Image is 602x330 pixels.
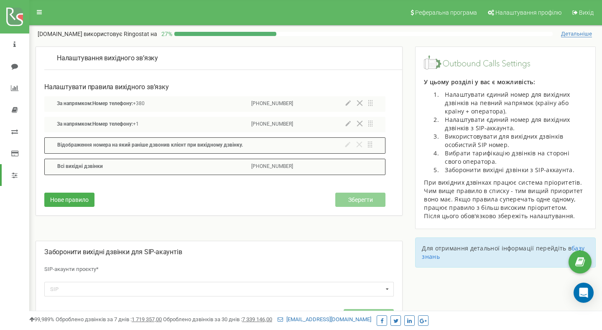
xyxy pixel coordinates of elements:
span: За напрямком: [57,121,92,127]
span: Номер телефону: [92,101,133,106]
span: Номер телефону: [92,121,133,127]
div: Відображення номера на який раніше дзвонив клієнт при вихідному дзвінку. [44,137,385,154]
a: [EMAIL_ADDRESS][DOMAIN_NAME] [278,316,371,322]
span: SIP-акаунти проєкту* [44,266,99,272]
span: Відображення номера на який раніше дзвонив клієнт при вихідному дзвінку. [57,142,243,148]
li: Налаштувати єдиний номер для вихідних дзвінків на певний напрямок (країну або країну + оператора). [441,90,587,116]
span: Вихід [579,9,594,16]
p: Для отримання детальної інформації перейдіть в [422,244,589,261]
span: Оброблено дзвінків за 30 днів : [163,316,272,322]
button: Зберегти [335,193,385,207]
li: Налаштувати єдиний номер для вихідних дзвінків з SIP-аккаунта. [441,116,587,132]
p: +1 [57,121,199,129]
div: За напрямком:Номер телефону:+380[PHONE_NUMBER] [44,96,385,112]
span: 99,989% [29,316,54,322]
button: Нове правило [44,193,94,207]
span: Всi вихiднi дзвінки [57,163,103,169]
span: використовує Ringostat на [84,31,157,37]
div: За напрямком:Номер телефону:+1[PHONE_NUMBER] [44,117,385,132]
p: [DOMAIN_NAME] [38,30,157,38]
p: У цьому розділі у вас є можливість: [424,78,587,86]
span: Заборонити вихідні дзвінки для SIP-акаунтів [44,248,182,256]
span: Налаштування профілю [495,9,561,16]
span: Зберегти [348,196,373,203]
button: Зберегти [344,309,394,323]
span: Налаштувати правила вихідного зв’язку [44,83,169,91]
p: [PHONE_NUMBER] [251,121,293,129]
u: 1 719 357,00 [132,316,162,322]
span: Детальніше [561,31,592,37]
div: Open Intercom Messenger [574,283,594,303]
li: Заборонити вихідні дзвінки з SIP-аккаунта. [441,166,587,174]
p: [PHONE_NUMBER] [251,100,293,108]
span: Реферальна програма [415,9,477,16]
span: За напрямком: [57,101,92,106]
span: Нове правило [50,196,89,203]
u: 7 339 146,00 [242,316,272,322]
a: базу знань [422,244,584,260]
img: ringostat logo [6,8,23,26]
li: Вибрати тарифікацію дзвінків на стороні свого оператора. [441,149,587,166]
span: Оброблено дзвінків за 7 днів : [56,316,162,322]
p: Налаштування вихідного зв’язку [57,54,390,63]
div: Після цього обов'язково збережіть налаштування. [424,212,587,220]
p: [PHONE_NUMBER] [251,163,293,171]
div: SIP [48,285,70,294]
p: +380 [57,100,199,108]
p: 27 % [157,30,174,38]
div: При вихідних дзвінках працює система пріоритетів. Чим вище правило в списку - тим вищий приоритет... [424,178,587,212]
img: image [424,55,530,70]
li: Використовувати для вихідних дзвінків особистий SIP номер. [441,132,587,149]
